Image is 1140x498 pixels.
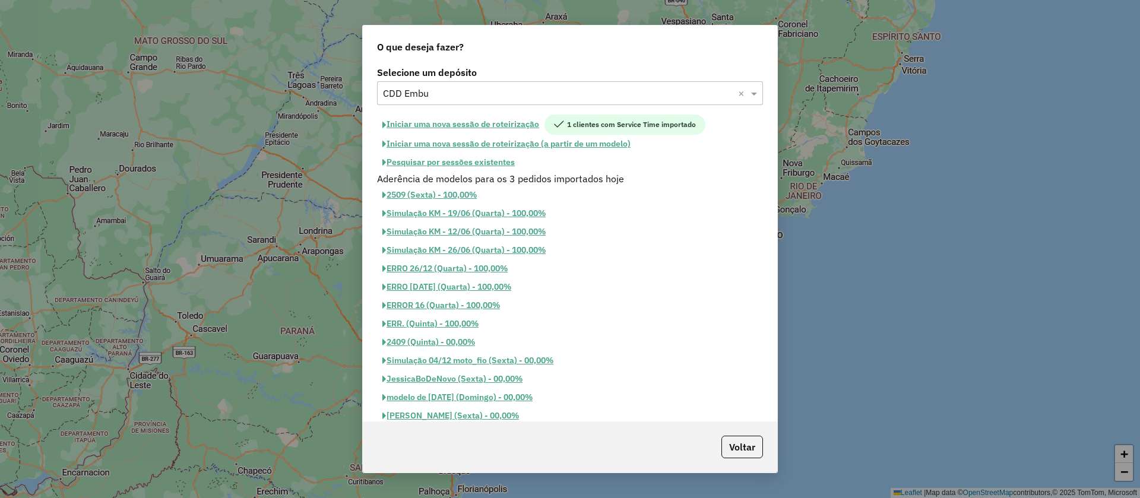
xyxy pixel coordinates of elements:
[377,153,520,172] button: Pesquisar por sessões existentes
[377,115,544,135] button: Iniciar uma nova sessão de roteirização
[544,115,705,135] span: 1 clientes com Service Time importado
[377,241,551,259] button: Simulação KM - 26/06 (Quarta) - 100,00%
[377,65,763,80] label: Selecione um depósito
[377,388,538,407] button: modelo de [DATE] (Domingo) - 00,00%
[377,223,551,241] button: Simulação KM - 12/06 (Quarta) - 100,00%
[377,333,480,351] button: 2409 (Quinta) - 00,00%
[377,315,484,333] button: ERR. (Quinta) - 100,00%
[377,278,517,296] button: ERRO [DATE] (Quarta) - 100,00%
[377,186,482,204] button: 2509 (Sexta) - 100,00%
[370,172,770,186] div: Aderência de modelos para os 3 pedidos importados hoje
[738,86,748,100] span: Clear all
[377,259,513,278] button: ERRO 26/12 (Quarta) - 100,00%
[377,204,551,223] button: Simulação KM - 19/06 (Quarta) - 100,00%
[721,436,763,458] button: Voltar
[377,407,524,425] button: [PERSON_NAME] (Sexta) - 00,00%
[377,351,559,370] button: Simulação 04/12 moto_fio (Sexta) - 00,00%
[377,40,464,54] span: O que deseja fazer?
[377,296,505,315] button: ERROR 16 (Quarta) - 100,00%
[377,135,636,153] button: Iniciar uma nova sessão de roteirização (a partir de um modelo)
[377,370,528,388] button: JessicaBoDeNovo (Sexta) - 00,00%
